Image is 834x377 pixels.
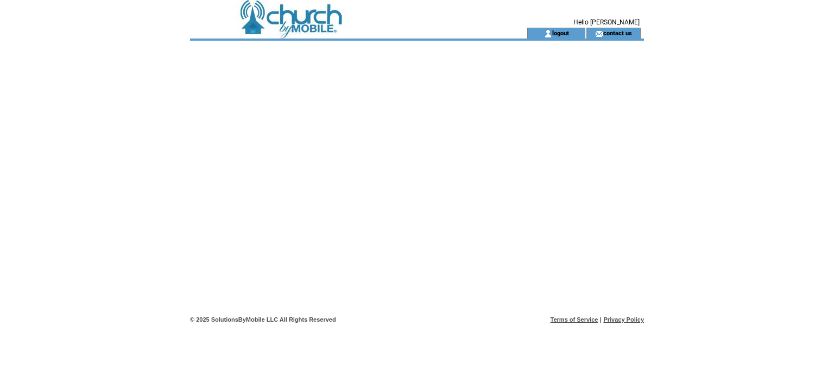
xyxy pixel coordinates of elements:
[190,316,336,323] span: © 2025 SolutionsByMobile LLC All Rights Reserved
[603,29,632,36] a: contact us
[544,29,552,38] img: account_icon.gif
[552,29,569,36] a: logout
[551,316,598,323] a: Terms of Service
[595,29,603,38] img: contact_us_icon.gif
[573,18,640,26] span: Hello [PERSON_NAME]
[600,316,602,323] span: |
[603,316,644,323] a: Privacy Policy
